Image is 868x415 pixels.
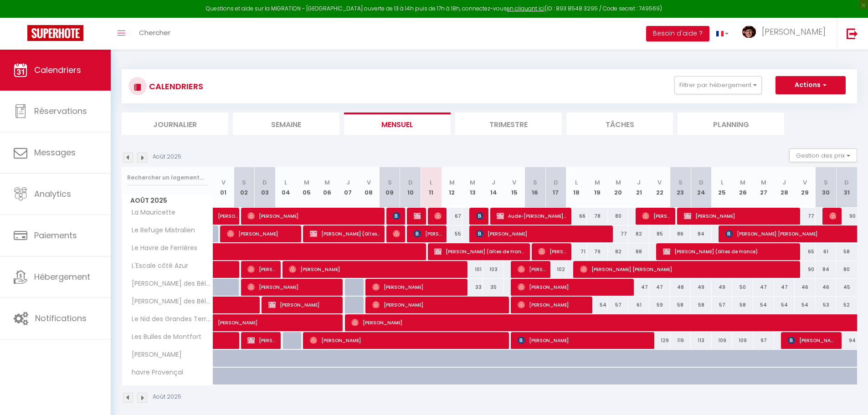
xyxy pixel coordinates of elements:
abbr: L [430,178,432,187]
div: 77 [608,225,629,242]
li: Trimestre [455,113,562,135]
span: [PERSON_NAME] [518,332,650,349]
span: [PERSON_NAME] [414,225,442,242]
th: 05 [296,167,317,208]
th: 29 [795,167,816,208]
th: 09 [379,167,400,208]
div: 48 [670,279,691,296]
th: 31 [836,167,857,208]
abbr: J [492,178,495,187]
span: Le Nid des Grandes Terres [123,314,215,324]
span: [PERSON_NAME] [642,207,670,225]
div: 84 [816,261,837,278]
div: 90 [795,261,816,278]
div: 88 [628,243,649,260]
span: [PERSON_NAME] [227,225,297,242]
div: 103 [483,261,504,278]
div: 47 [774,279,795,296]
button: Gestion des prix [789,149,857,162]
abbr: J [637,178,641,187]
abbr: M [324,178,330,187]
th: 11 [421,167,442,208]
th: 23 [670,167,691,208]
span: [PERSON_NAME] [393,207,400,225]
span: Août 2025 [122,194,213,207]
div: 54 [774,297,795,313]
div: 66 [566,208,587,225]
abbr: V [221,178,226,187]
span: Le Havre de Ferrières [123,243,200,253]
span: havre Provençal [123,368,185,378]
div: 86 [670,225,691,242]
div: 58 [732,297,753,313]
span: Paiements [34,230,77,241]
span: [PERSON_NAME] des Bélugues [123,279,215,289]
abbr: D [699,178,704,187]
abbr: M [740,178,745,187]
div: 82 [608,243,629,260]
abbr: M [761,178,766,187]
div: 101 [462,261,483,278]
span: [PERSON_NAME] [393,225,400,242]
th: 15 [504,167,525,208]
div: 49 [712,279,733,296]
div: 79 [587,243,608,260]
span: Calendriers [34,64,81,76]
span: Chercher [139,28,170,37]
span: Analytics [34,188,71,200]
abbr: V [512,178,516,187]
div: 59 [649,297,670,313]
span: [PERSON_NAME] [247,207,380,225]
th: 25 [712,167,733,208]
span: [PERSON_NAME] [414,207,421,225]
th: 04 [275,167,296,208]
span: La Mauricette [123,208,178,218]
div: 58 [691,297,712,313]
div: 57 [608,297,629,313]
span: [PERSON_NAME] [247,261,275,278]
div: 78 [587,208,608,225]
th: 14 [483,167,504,208]
abbr: V [803,178,807,187]
span: [PERSON_NAME] [218,203,239,220]
div: 113 [691,332,712,349]
th: 21 [628,167,649,208]
th: 13 [462,167,483,208]
span: [PERSON_NAME] [538,243,566,260]
th: 17 [545,167,566,208]
div: 35 [483,279,504,296]
div: 49 [691,279,712,296]
abbr: V [657,178,662,187]
th: 30 [816,167,837,208]
div: 46 [795,279,816,296]
img: Super Booking [27,25,83,41]
th: 19 [587,167,608,208]
div: 47 [753,279,774,296]
th: 06 [317,167,338,208]
span: [PERSON_NAME] [268,296,338,313]
div: 65 [795,243,816,260]
span: [PERSON_NAME] [476,207,483,225]
li: Journalier [122,113,228,135]
a: Chercher [132,18,177,50]
abbr: M [449,178,455,187]
abbr: M [470,178,475,187]
th: 27 [753,167,774,208]
div: 80 [608,208,629,225]
div: 71 [566,243,587,260]
abbr: S [533,178,537,187]
th: 10 [400,167,421,208]
span: [PERSON_NAME] [310,332,505,349]
div: 82 [628,225,649,242]
abbr: D [844,178,849,187]
div: 58 [836,243,857,260]
span: Messages [34,147,76,158]
span: [PERSON_NAME] (Gîtes de France) [663,243,796,260]
span: [PERSON_NAME] [247,332,275,349]
li: Mensuel [344,113,451,135]
input: Rechercher un logement... [127,169,208,186]
abbr: J [782,178,786,187]
button: Actions [776,76,846,94]
abbr: S [678,178,683,187]
div: 67 [442,208,462,225]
